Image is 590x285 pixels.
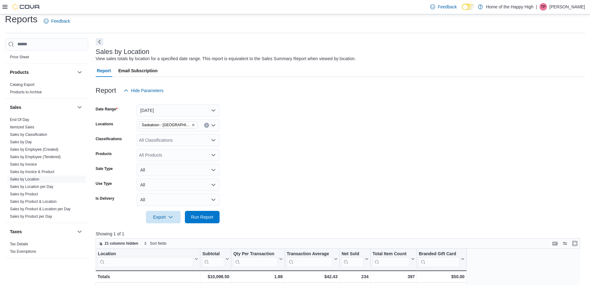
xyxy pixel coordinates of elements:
[10,140,32,145] span: Sales by Day
[486,3,533,11] p: Home of the Happy High
[10,242,28,246] a: Tax Details
[549,3,585,11] p: [PERSON_NAME]
[10,90,42,95] span: Products to Archive
[287,251,333,257] div: Transaction Average
[211,153,216,158] button: Open list of options
[10,177,39,181] a: Sales by Location
[96,240,141,247] button: 21 columns hidden
[96,136,122,141] label: Classifications
[10,192,38,197] span: Sales by Product
[146,211,181,223] button: Export
[5,81,88,98] div: Products
[5,53,88,63] div: Pricing
[5,240,88,258] div: Taxes
[96,122,113,127] label: Locations
[540,3,547,11] div: Thalia Pompu
[96,196,114,201] label: Is Delivery
[287,273,338,280] div: $42.43
[10,154,61,159] span: Sales by Employee (Tendered)
[373,251,415,267] button: Total Item Count
[98,251,198,267] button: Location
[10,185,53,189] a: Sales by Location per Day
[10,242,28,247] span: Tax Details
[96,181,112,186] label: Use Type
[233,251,278,257] div: Qty Per Transaction
[202,251,224,267] div: Subtotal
[342,273,369,280] div: 234
[211,123,216,128] button: Open list of options
[137,164,220,176] button: All
[141,240,169,247] button: Sort fields
[438,4,457,10] span: Feedback
[10,229,75,235] button: Taxes
[202,273,229,280] div: $10,098.50
[571,240,579,247] button: Enter fullscreen
[10,147,59,152] span: Sales by Employee (Created)
[96,151,112,156] label: Products
[137,194,220,206] button: All
[96,56,356,62] div: View sales totals by location for a specified date range. This report is equivalent to the Sales ...
[96,87,116,94] h3: Report
[10,214,52,219] a: Sales by Product per Day
[342,251,364,267] div: Net Sold
[10,229,22,235] h3: Taxes
[373,273,415,280] div: 397
[191,123,195,127] button: Remove Saskatoon - Blairmore Village - Fire & Flower from selection in this group
[10,170,54,174] a: Sales by Invoice & Product
[76,228,83,235] button: Taxes
[287,251,338,267] button: Transaction Average
[10,140,32,144] a: Sales by Day
[105,241,138,246] span: 21 columns hidden
[342,251,369,267] button: Net Sold
[5,13,37,25] h1: Reports
[10,69,29,75] h3: Products
[98,251,193,267] div: Location
[10,125,34,130] span: Itemized Sales
[139,122,198,128] span: Saskatoon - Blairmore Village - Fire & Flower
[10,155,61,159] a: Sales by Employee (Tendered)
[536,3,537,11] p: |
[233,251,278,267] div: Qty Per Transaction
[96,38,103,46] button: Next
[233,251,282,267] button: Qty Per Transaction
[10,199,57,204] a: Sales by Product & Location
[51,18,70,24] span: Feedback
[121,84,166,97] button: Hide Parameters
[10,125,34,129] a: Itemized Sales
[96,107,118,112] label: Date Range
[10,162,37,167] a: Sales by Invoice
[5,116,88,223] div: Sales
[373,251,410,267] div: Total Item Count
[10,90,42,94] a: Products to Archive
[10,249,36,254] a: Tax Exemptions
[462,4,475,10] input: Dark Mode
[204,123,209,128] button: Clear input
[10,132,47,137] a: Sales by Classification
[97,65,111,77] span: Report
[10,55,29,60] span: Price Sheet
[373,251,410,257] div: Total Item Count
[10,117,29,122] span: End Of Day
[10,207,71,212] span: Sales by Product & Location per Day
[150,211,177,223] span: Export
[428,1,459,13] a: Feedback
[419,273,465,280] div: $50.00
[10,162,37,167] span: Sales by Invoice
[41,15,72,27] a: Feedback
[98,251,193,257] div: Location
[561,240,569,247] button: Display options
[96,166,113,171] label: Sale Type
[419,251,460,267] div: Branded Gift Card
[10,82,34,87] a: Catalog Export
[10,55,29,59] a: Price Sheet
[12,4,40,10] img: Cova
[211,138,216,143] button: Open list of options
[76,69,83,76] button: Products
[10,192,38,196] a: Sales by Product
[10,104,75,110] button: Sales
